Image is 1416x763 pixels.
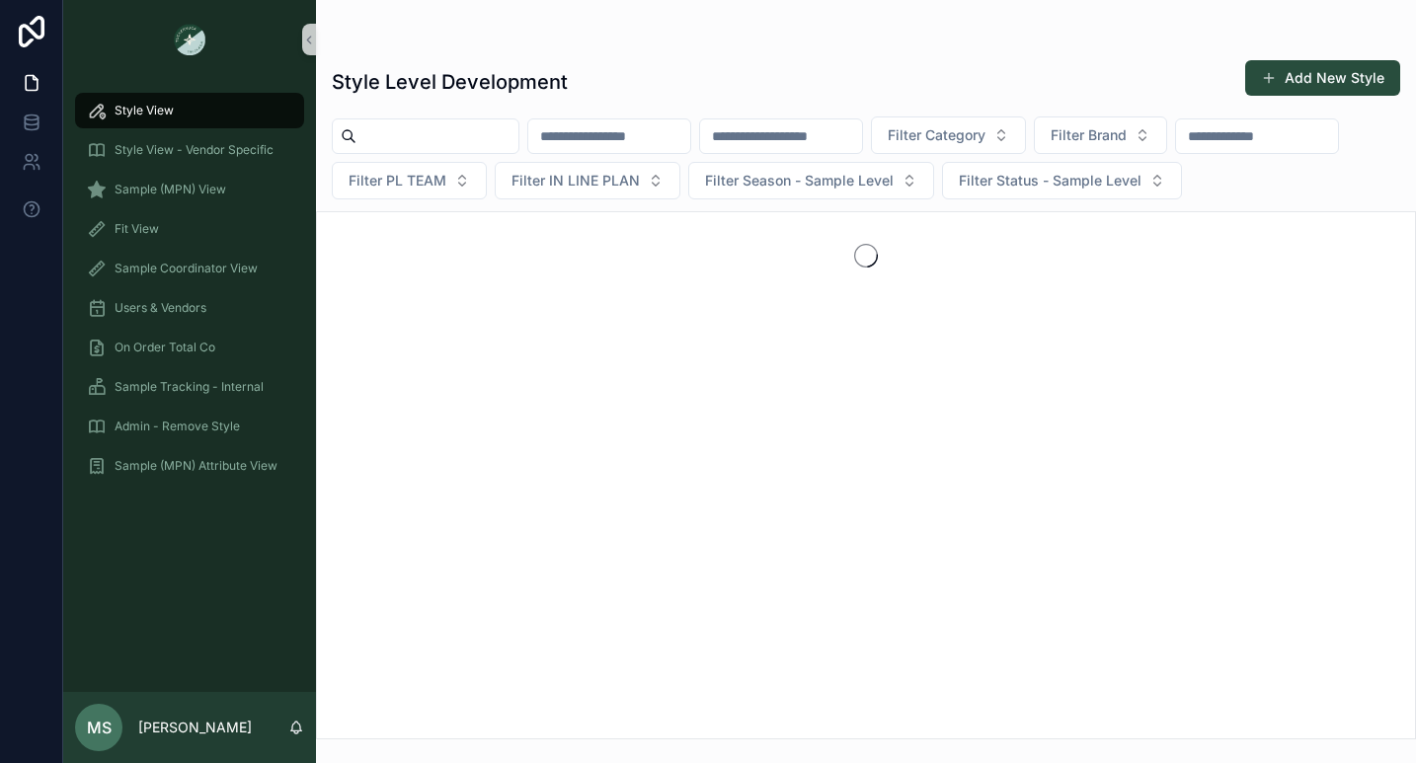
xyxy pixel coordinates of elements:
span: Filter IN LINE PLAN [511,171,640,191]
span: Sample (MPN) Attribute View [115,458,277,474]
span: Style View [115,103,174,118]
p: [PERSON_NAME] [138,718,252,737]
a: Fit View [75,211,304,247]
a: Style View [75,93,304,128]
span: Users & Vendors [115,300,206,316]
a: Admin - Remove Style [75,409,304,444]
span: Filter Brand [1051,125,1127,145]
button: Select Button [871,116,1026,154]
button: Select Button [942,162,1182,199]
button: Add New Style [1245,60,1400,96]
button: Select Button [688,162,934,199]
a: Users & Vendors [75,290,304,326]
span: Filter Category [888,125,985,145]
a: Sample Tracking - Internal [75,369,304,405]
button: Select Button [495,162,680,199]
span: Admin - Remove Style [115,419,240,434]
button: Select Button [1034,116,1167,154]
a: Sample (MPN) View [75,172,304,207]
h1: Style Level Development [332,68,568,96]
span: Style View - Vendor Specific [115,142,274,158]
span: Sample Tracking - Internal [115,379,264,395]
a: Sample (MPN) Attribute View [75,448,304,484]
span: Filter Status - Sample Level [959,171,1141,191]
span: MS [87,716,112,739]
a: Style View - Vendor Specific [75,132,304,168]
span: Filter Season - Sample Level [705,171,894,191]
img: App logo [174,24,205,55]
button: Select Button [332,162,487,199]
span: On Order Total Co [115,340,215,355]
span: Sample Coordinator View [115,261,258,276]
span: Filter PL TEAM [349,171,446,191]
a: Sample Coordinator View [75,251,304,286]
a: On Order Total Co [75,330,304,365]
span: Sample (MPN) View [115,182,226,197]
div: scrollable content [63,79,316,692]
span: Fit View [115,221,159,237]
